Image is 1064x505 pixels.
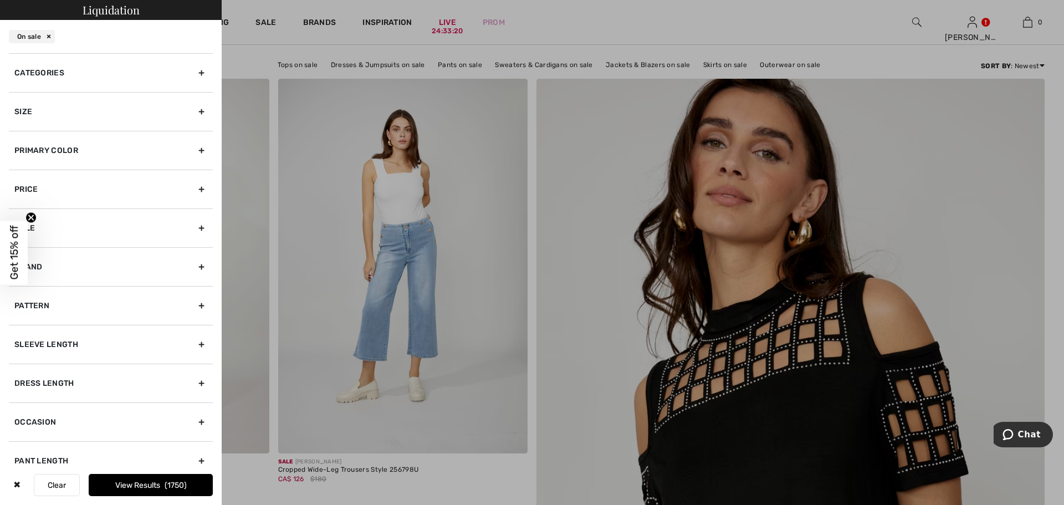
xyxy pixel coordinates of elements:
[9,364,213,402] div: Dress Length
[9,441,213,480] div: Pant Length
[9,92,213,131] div: Size
[9,325,213,364] div: Sleeve length
[8,226,21,280] span: Get 15% off
[9,131,213,170] div: Primary Color
[9,170,213,208] div: Price
[25,212,37,223] button: Close teaser
[994,422,1053,450] iframe: Opens a widget where you can chat to one of our agents
[89,474,213,496] button: View Results1750
[165,481,187,490] span: 1750
[9,286,213,325] div: Pattern
[9,247,213,286] div: Brand
[9,208,213,247] div: Sale
[9,30,55,43] div: On sale
[9,402,213,441] div: Occasion
[9,53,213,92] div: Categories
[34,474,80,496] button: Clear
[9,474,25,496] div: ✖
